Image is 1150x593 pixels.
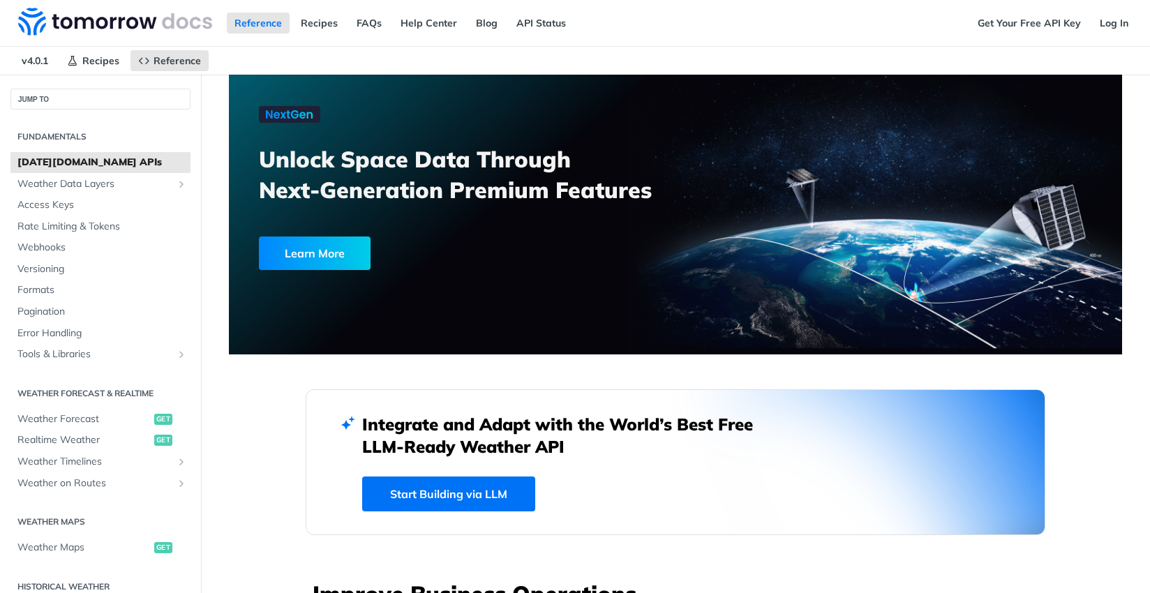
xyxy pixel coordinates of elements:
[17,177,172,191] span: Weather Data Layers
[259,106,320,123] img: NextGen
[17,412,151,426] span: Weather Forecast
[154,542,172,553] span: get
[176,478,187,489] button: Show subpages for Weather on Routes
[176,456,187,467] button: Show subpages for Weather Timelines
[82,54,119,67] span: Recipes
[154,435,172,446] span: get
[468,13,505,33] a: Blog
[10,301,191,322] a: Pagination
[17,305,187,319] span: Pagination
[17,241,187,255] span: Webhooks
[10,237,191,258] a: Webhooks
[349,13,389,33] a: FAQs
[970,13,1089,33] a: Get Your Free API Key
[59,50,127,71] a: Recipes
[393,13,465,33] a: Help Center
[17,283,187,297] span: Formats
[10,259,191,280] a: Versioning
[293,13,345,33] a: Recipes
[259,237,371,270] div: Learn More
[10,216,191,237] a: Rate Limiting & Tokens
[362,476,535,511] a: Start Building via LLM
[10,323,191,344] a: Error Handling
[1092,13,1136,33] a: Log In
[509,13,574,33] a: API Status
[17,156,187,170] span: [DATE][DOMAIN_NAME] APIs
[18,8,212,36] img: Tomorrow.io Weather API Docs
[17,347,172,361] span: Tools & Libraries
[154,414,172,425] span: get
[14,50,56,71] span: v4.0.1
[176,349,187,360] button: Show subpages for Tools & Libraries
[10,130,191,143] h2: Fundamentals
[10,409,191,430] a: Weather Forecastget
[362,413,774,458] h2: Integrate and Adapt with the World’s Best Free LLM-Ready Weather API
[259,237,604,270] a: Learn More
[17,476,172,490] span: Weather on Routes
[10,174,191,195] a: Weather Data LayersShow subpages for Weather Data Layers
[10,280,191,301] a: Formats
[10,430,191,451] a: Realtime Weatherget
[259,144,691,205] h3: Unlock Space Data Through Next-Generation Premium Features
[10,89,191,110] button: JUMP TO
[10,451,191,472] a: Weather TimelinesShow subpages for Weather Timelines
[10,516,191,528] h2: Weather Maps
[17,433,151,447] span: Realtime Weather
[10,344,191,365] a: Tools & LibrariesShow subpages for Tools & Libraries
[17,541,151,555] span: Weather Maps
[10,580,191,593] h2: Historical Weather
[10,195,191,216] a: Access Keys
[17,198,187,212] span: Access Keys
[17,326,187,340] span: Error Handling
[10,152,191,173] a: [DATE][DOMAIN_NAME] APIs
[17,220,187,234] span: Rate Limiting & Tokens
[154,54,201,67] span: Reference
[10,473,191,494] a: Weather on RoutesShow subpages for Weather on Routes
[130,50,209,71] a: Reference
[10,537,191,558] a: Weather Mapsget
[17,262,187,276] span: Versioning
[227,13,290,33] a: Reference
[10,387,191,400] h2: Weather Forecast & realtime
[17,455,172,469] span: Weather Timelines
[176,179,187,190] button: Show subpages for Weather Data Layers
